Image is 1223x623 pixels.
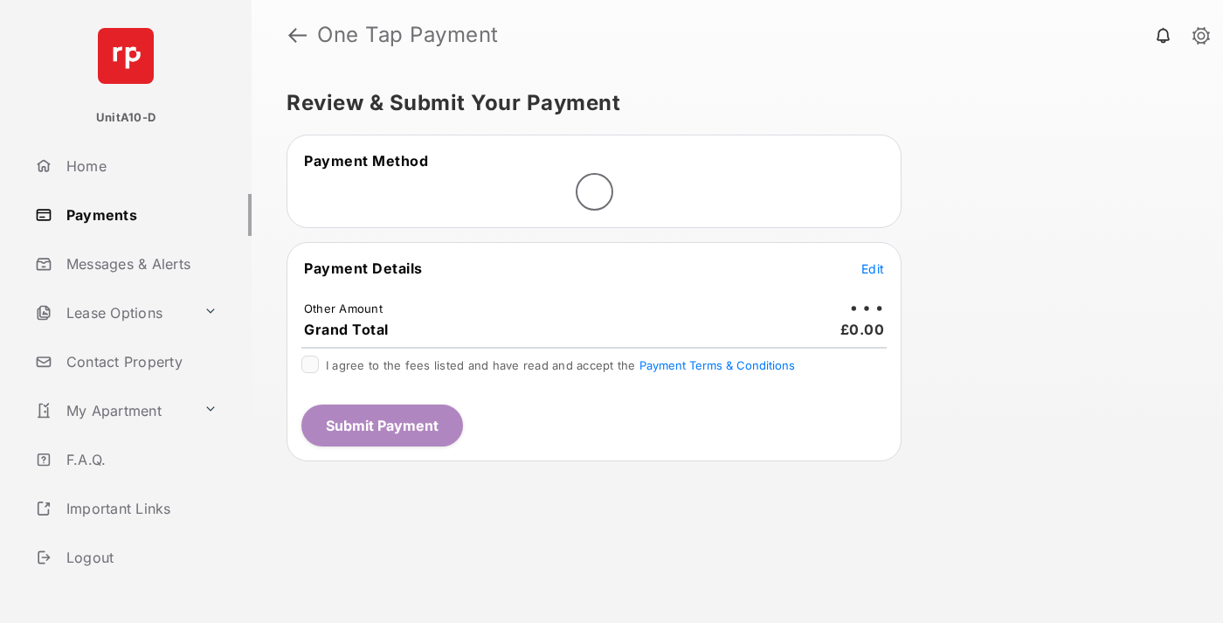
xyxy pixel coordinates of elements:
[317,24,499,45] strong: One Tap Payment
[28,292,197,334] a: Lease Options
[304,152,428,170] span: Payment Method
[96,109,155,127] p: UnitA10-D
[287,93,1174,114] h5: Review & Submit Your Payment
[28,341,252,383] a: Contact Property
[840,321,885,338] span: £0.00
[326,358,795,372] span: I agree to the fees listed and have read and accept the
[301,405,463,446] button: Submit Payment
[28,439,252,481] a: F.A.Q.
[28,488,225,530] a: Important Links
[861,260,884,277] button: Edit
[28,194,252,236] a: Payments
[639,358,795,372] button: I agree to the fees listed and have read and accept the
[28,390,197,432] a: My Apartment
[98,28,154,84] img: svg+xml;base64,PHN2ZyB4bWxucz0iaHR0cDovL3d3dy53My5vcmcvMjAwMC9zdmciIHdpZHRoPSI2NCIgaGVpZ2h0PSI2NC...
[861,261,884,276] span: Edit
[28,243,252,285] a: Messages & Alerts
[28,536,252,578] a: Logout
[28,145,252,187] a: Home
[304,260,423,277] span: Payment Details
[303,301,383,316] td: Other Amount
[304,321,389,338] span: Grand Total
